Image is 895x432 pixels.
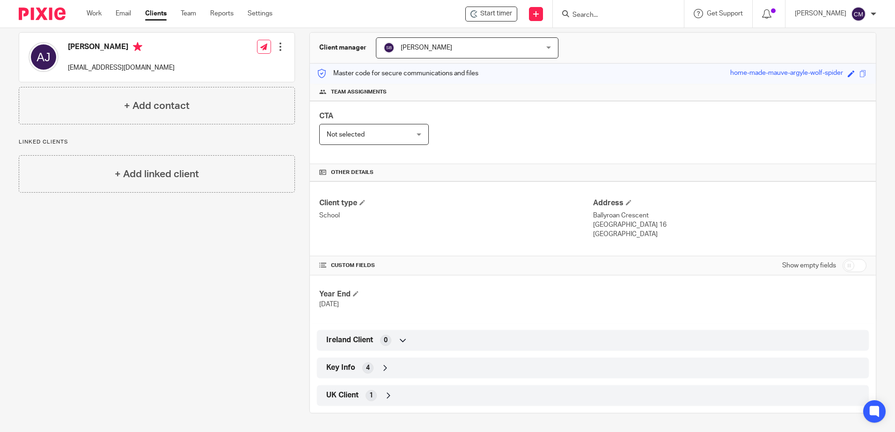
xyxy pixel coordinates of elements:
p: Ballyroan Crescent [593,211,866,220]
p: [PERSON_NAME] [795,9,846,18]
a: Team [181,9,196,18]
h4: Address [593,198,866,208]
img: svg%3E [851,7,866,22]
span: CTA [319,112,333,120]
i: Primary [133,42,142,51]
img: svg%3E [29,42,59,72]
span: Team assignments [331,88,387,96]
span: Key Info [326,363,355,373]
h4: CUSTOM FIELDS [319,262,593,269]
p: [GEOGRAPHIC_DATA] 16 [593,220,866,230]
a: Email [116,9,131,18]
h3: Client manager [319,43,367,52]
div: Scoil Naomh Pádraig [465,7,517,22]
span: 4 [366,363,370,373]
p: Master code for secure communications and files [317,69,478,78]
span: 0 [384,336,388,345]
h4: + Add contact [124,99,190,113]
a: Clients [145,9,167,18]
span: [DATE] [319,301,339,308]
div: home-made-mauve-argyle-wolf-spider [730,68,843,79]
span: 1 [369,391,373,400]
img: Pixie [19,7,66,20]
span: Get Support [707,10,743,17]
span: Not selected [327,131,365,138]
p: Linked clients [19,138,295,146]
img: svg%3E [383,42,395,53]
input: Search [572,11,656,20]
span: UK Client [326,390,359,400]
h4: Client type [319,198,593,208]
h4: Year End [319,289,593,299]
h4: [PERSON_NAME] [68,42,175,54]
p: [EMAIL_ADDRESS][DOMAIN_NAME] [68,63,175,72]
label: Show empty fields [782,261,836,270]
span: Ireland Client [326,335,373,345]
a: Reports [210,9,234,18]
span: Start timer [480,9,512,19]
a: Work [87,9,102,18]
p: School [319,211,593,220]
h4: + Add linked client [115,167,199,181]
a: Settings [248,9,272,18]
span: Other details [331,169,374,176]
span: [PERSON_NAME] [401,44,452,51]
p: [GEOGRAPHIC_DATA] [593,230,866,239]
